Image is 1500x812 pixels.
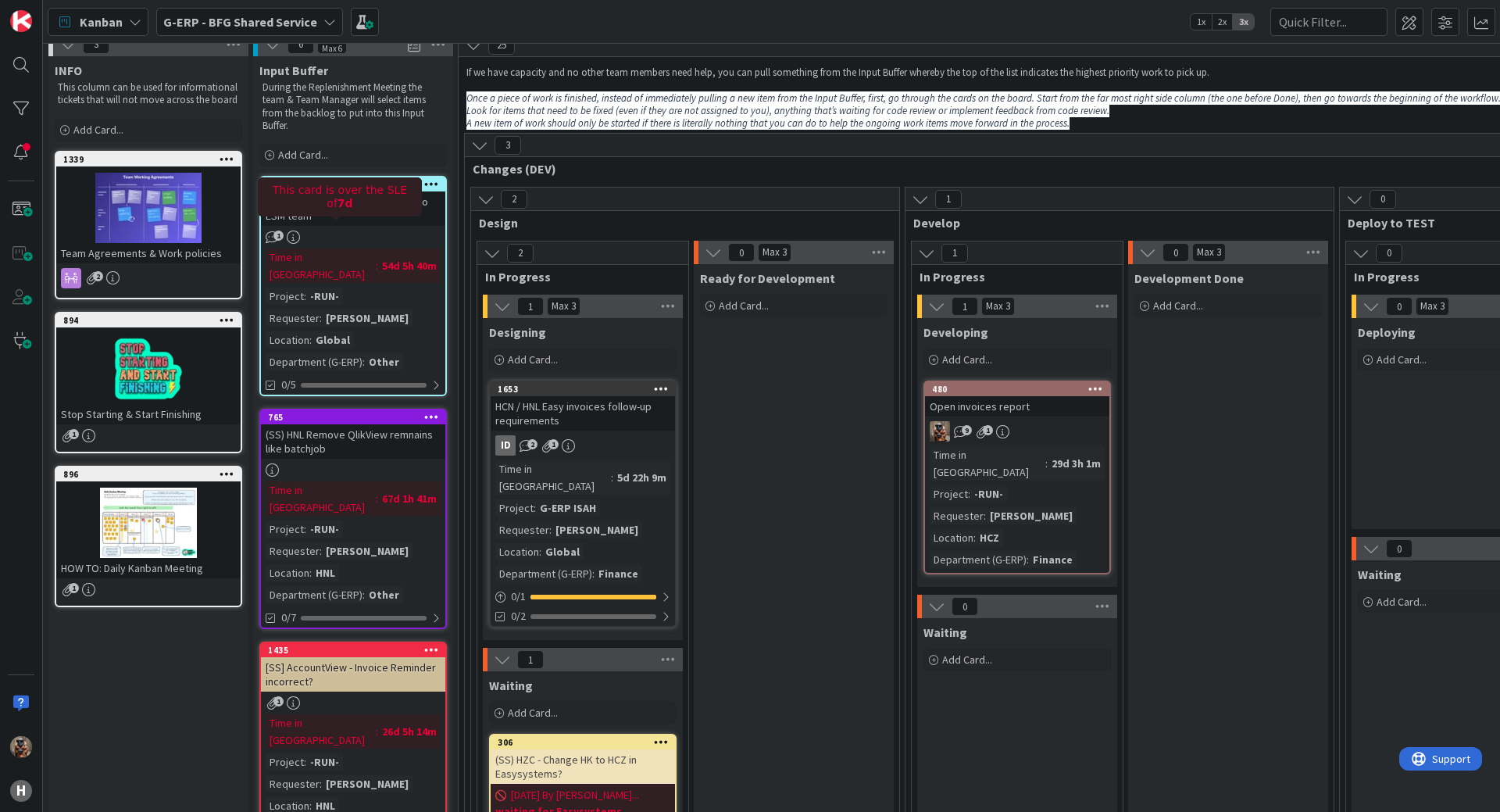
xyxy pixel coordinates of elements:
div: 0/1 [491,587,675,606]
div: Department (G-ERP) [266,353,362,370]
div: 29d 3h 1m [1048,455,1105,472]
span: Add Card... [1377,352,1427,367]
div: (SS) HNL Remove QlikView remnains like batchjob [261,424,445,459]
a: 480Open invoices reportVKTime in [GEOGRAPHIC_DATA]:29d 3h 1mProject:-RUN-Requester:[PERSON_NAME]L... [923,381,1111,574]
div: 1653HCN / HNL Easy invoices follow-up requirements [491,382,675,431]
div: [PERSON_NAME] [322,775,412,792]
a: 896HOW TO: Daily Kanban Meeting [55,466,242,607]
div: 896 [63,469,241,480]
div: 5d 22h 9m [613,469,670,486]
span: 3 [83,35,109,54]
span: 0/2 [511,608,526,624]
div: Requester [266,542,320,560]
div: [SS] AccountView - Invoice Reminder incorrect? [261,657,445,692]
div: Location [266,331,309,349]
span: 2 [93,271,103,281]
div: Finance [595,565,642,582]
div: Project [266,520,304,538]
p: During the Replenishment Meeting the team & Team Manager will select items from the backlog to pu... [262,81,444,132]
div: 1339Team Agreements & Work policies [56,152,241,263]
div: ID [495,435,516,456]
span: : [611,469,613,486]
span: 25 [488,36,515,55]
span: 1 [935,190,962,209]
span: Add Card... [719,299,769,313]
div: HNL [312,564,339,581]
div: Requester [266,775,320,792]
div: [PERSON_NAME] [322,309,412,327]
span: Add Card... [73,123,123,137]
div: 896 [56,467,241,481]
span: 1 [983,425,993,435]
div: Stop Starting & Start Finishing [56,404,241,424]
div: Time in [GEOGRAPHIC_DATA] [266,481,376,516]
div: -RUN- [306,753,343,771]
p: This column can be used for informational tickets that will not move across the board [58,81,239,107]
span: 1x [1191,14,1212,30]
div: G-ERP ISAH [536,499,600,517]
span: : [1027,551,1029,568]
img: Visit kanbanzone.com [10,10,32,32]
span: Add Card... [508,352,558,367]
span: 0 [728,243,755,262]
div: HOW TO: Daily Kanban Meeting [56,558,241,578]
span: : [362,353,365,370]
span: 1 [517,297,544,316]
div: Max 3 [1420,302,1445,310]
span: 0 [952,597,978,616]
div: 894 [56,313,241,327]
div: 894 [63,315,241,326]
span: 2x [1212,14,1233,30]
div: 1435 [261,643,445,657]
div: Project [266,753,304,771]
div: [PERSON_NAME] [322,542,412,560]
span: 0 / 1 [511,588,526,605]
div: Max 6 [322,45,342,52]
div: Max 3 [1197,249,1221,256]
a: 1653HCN / HNL Easy invoices follow-up requirementsIDTime in [GEOGRAPHIC_DATA]:5d 22h 9mProject:G-... [489,381,677,628]
div: 765 [261,410,445,424]
span: [DATE] By [PERSON_NAME]... [511,787,639,803]
span: In Progress [485,269,669,284]
div: Department (G-ERP) [495,565,592,582]
div: Department (G-ERP) [930,551,1027,568]
span: : [968,485,970,503]
div: HCZ [976,529,1003,546]
div: 1435 [268,645,445,656]
span: : [539,543,541,560]
span: Waiting [923,624,967,640]
span: 1 [273,231,284,241]
span: : [320,775,322,792]
span: 1 [517,650,544,669]
span: Add Card... [508,706,558,720]
a: 1339Team Agreements & Work policies [55,151,242,299]
div: 894Stop Starting & Start Finishing [56,313,241,424]
span: Design [479,215,880,231]
span: : [362,586,365,603]
span: : [534,499,536,517]
b: 7d [337,197,353,209]
div: Project [266,288,304,305]
div: 480 [925,382,1109,396]
em: A new item of work should only be started if there is literally nothing that you can do to help t... [466,116,1070,130]
div: 765(SS) HNL Remove QlikView remnains like batchjob [261,410,445,459]
div: [PERSON_NAME] [552,521,642,538]
div: 1339 [63,154,241,165]
span: 0 [1376,244,1402,263]
div: 896HOW TO: Daily Kanban Meeting [56,467,241,578]
span: 0/7 [281,610,296,626]
b: G-ERP - BFG Shared Service [163,14,317,30]
div: Location [495,543,539,560]
h5: This card is over the SLE of [264,184,416,210]
span: 1 [69,583,79,593]
div: Max 3 [986,302,1010,310]
input: Quick Filter... [1270,8,1387,36]
span: : [376,723,378,740]
span: Develop [913,215,1314,231]
div: Global [541,543,584,560]
div: Requester [495,521,549,538]
span: 3x [1233,14,1254,30]
span: Add Card... [1377,595,1427,609]
div: 306 [491,735,675,749]
em: Look for items that need to be fixed (even if they are not assigned to you), anything that’s wait... [466,104,1109,117]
